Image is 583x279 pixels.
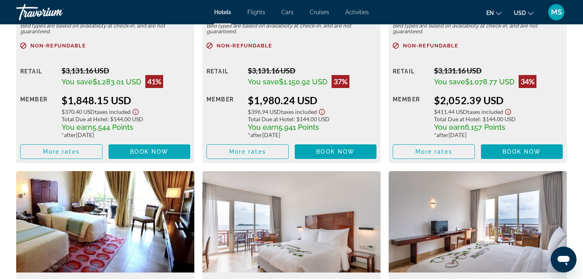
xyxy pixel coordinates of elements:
button: Change currency [514,7,534,19]
button: Book now [481,144,563,159]
span: after [250,131,262,138]
span: Non-refundable [217,43,272,48]
img: Suite [202,171,381,273]
span: Book now [502,148,541,155]
span: More rates [43,148,80,155]
div: 34% [519,75,536,88]
span: More rates [415,148,452,155]
span: You earn [248,123,279,131]
span: Taxes included [467,108,503,115]
button: Show Taxes and Fees disclaimer [317,106,327,116]
div: 41% [145,75,163,88]
span: Non-refundable [30,43,86,48]
div: : $144.00 USD [248,116,377,122]
div: $1,980.24 USD [248,94,377,106]
img: Superior Room [389,171,567,273]
span: $1,078.77 USD [465,77,515,86]
div: 37% [332,75,349,88]
button: User Menu [546,4,567,21]
p: Bed types are based on availability at check-in, and are not guaranteed. [393,23,563,34]
span: Book now [316,148,355,155]
div: Retail [206,66,242,88]
span: You save [248,77,279,86]
div: $3,131.16 USD [434,66,563,75]
span: Taxes included [281,108,317,115]
span: You save [62,77,93,86]
a: Flights [247,9,265,15]
button: More rates [20,144,102,159]
span: Non-refundable [403,43,458,48]
p: Bed types are based on availability at check-in, and are not guaranteed. [20,23,190,34]
span: $370.40 USD [62,108,95,115]
a: Cruises [310,9,329,15]
button: Book now [109,144,191,159]
span: $411.44 USD [434,108,467,115]
button: Show Taxes and Fees disclaimer [503,106,513,116]
div: $3,131.16 USD [62,66,190,75]
button: More rates [393,144,475,159]
span: You earn [62,123,92,131]
span: MS [551,8,562,16]
a: Hotels [214,9,231,15]
p: Bed types are based on availability at check-in, and are not guaranteed. [206,23,377,34]
img: Super Deluxe [16,171,194,273]
div: : $144.00 USD [62,116,190,122]
button: Change language [486,7,502,19]
span: $396.94 USD [248,108,281,115]
div: $1,848.15 USD [62,94,190,106]
div: * [DATE] [248,131,377,138]
span: 6,157 Points [465,123,505,131]
span: after [64,131,76,138]
span: Total Due at Hotel [62,116,107,122]
div: Retail [393,66,428,88]
a: Cars [281,9,294,15]
iframe: Button to launch messaging window [551,247,577,273]
span: USD [514,10,526,16]
a: Activities [345,9,369,15]
span: $1,283.01 USD [93,77,141,86]
button: Book now [295,144,377,159]
span: Book now [130,148,168,155]
div: Retail [20,66,55,88]
span: Total Due at Hotel [248,116,294,122]
span: after [436,131,449,138]
span: 5,941 Points [279,123,319,131]
span: $1,150.92 USD [279,77,328,86]
span: en [486,10,494,16]
div: Member [393,94,428,138]
div: * [DATE] [62,131,190,138]
div: $3,131.16 USD [248,66,377,75]
span: You save [434,77,465,86]
div: Member [20,94,55,138]
div: Member [206,94,242,138]
div: * [DATE] [434,131,563,138]
button: Show Taxes and Fees disclaimer [131,106,140,116]
div: : $144.00 USD [434,116,563,122]
div: $2,052.39 USD [434,94,563,106]
span: Taxes included [95,108,131,115]
span: You earn [434,123,465,131]
button: More rates [206,144,289,159]
a: Travorium [16,2,97,23]
span: More rates [229,148,266,155]
span: 5,544 Points [92,123,133,131]
span: Total Due at Hotel [434,116,480,122]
